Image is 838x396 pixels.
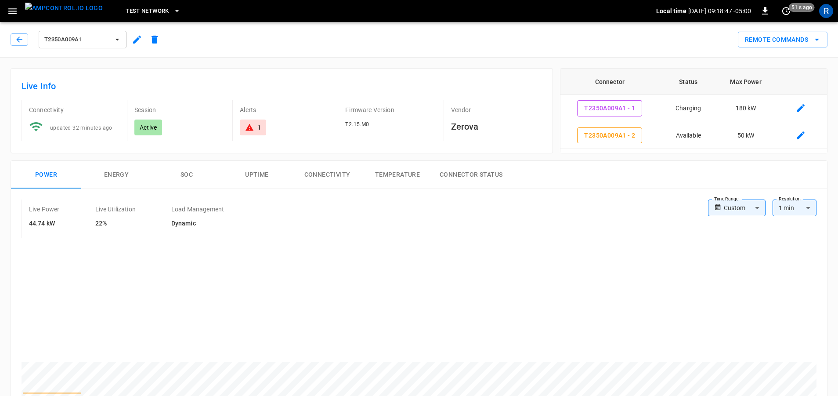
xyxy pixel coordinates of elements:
button: Remote Commands [738,32,827,48]
p: Local time [656,7,686,15]
button: Power [11,161,81,189]
p: Vendor [451,105,542,114]
p: Live Utilization [95,205,136,214]
div: 1 [257,123,261,132]
button: set refresh interval [779,4,793,18]
td: Unavailable [659,149,717,176]
p: Alerts [240,105,331,114]
button: T2350A009A1 [39,31,126,48]
img: ampcontrol.io logo [25,3,103,14]
div: remote commands options [738,32,827,48]
span: updated 32 minutes ago [50,125,112,131]
p: Firmware Version [345,105,436,114]
span: T2.15.M0 [345,121,369,127]
button: Test Network [122,3,184,20]
div: 1 min [773,200,816,216]
h6: 44.74 kW [29,219,60,229]
td: 180 kW [717,95,774,122]
div: Custom [724,200,766,216]
table: connector table [560,69,827,203]
p: Active [140,123,157,132]
label: Resolution [779,196,801,203]
p: Connectivity [29,105,120,114]
label: Time Range [714,196,739,203]
button: Uptime [222,161,292,189]
td: - [717,149,774,176]
th: Status [659,69,717,95]
td: Available [659,122,717,149]
p: [DATE] 09:18:47 -05:00 [688,7,751,15]
button: T2350A009A1 - 1 [577,100,642,116]
button: Connector Status [433,161,509,189]
button: Connectivity [292,161,362,189]
span: Test Network [126,6,169,16]
h6: Dynamic [171,219,224,229]
h6: Zerova [451,120,542,134]
button: Temperature [362,161,433,189]
td: 50 kW [717,122,774,149]
td: Charging [659,95,717,122]
div: profile-icon [819,4,833,18]
p: Live Power [29,205,60,214]
button: SOC [152,161,222,189]
p: Load Management [171,205,224,214]
th: Connector [560,69,659,95]
h6: 22% [95,219,136,229]
span: 51 s ago [789,3,815,12]
th: Max Power [717,69,774,95]
button: Energy [81,161,152,189]
button: T2350A009A1 - 2 [577,127,642,144]
span: T2350A009A1 [44,35,109,45]
h6: Live Info [22,79,542,93]
p: Session [134,105,225,114]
